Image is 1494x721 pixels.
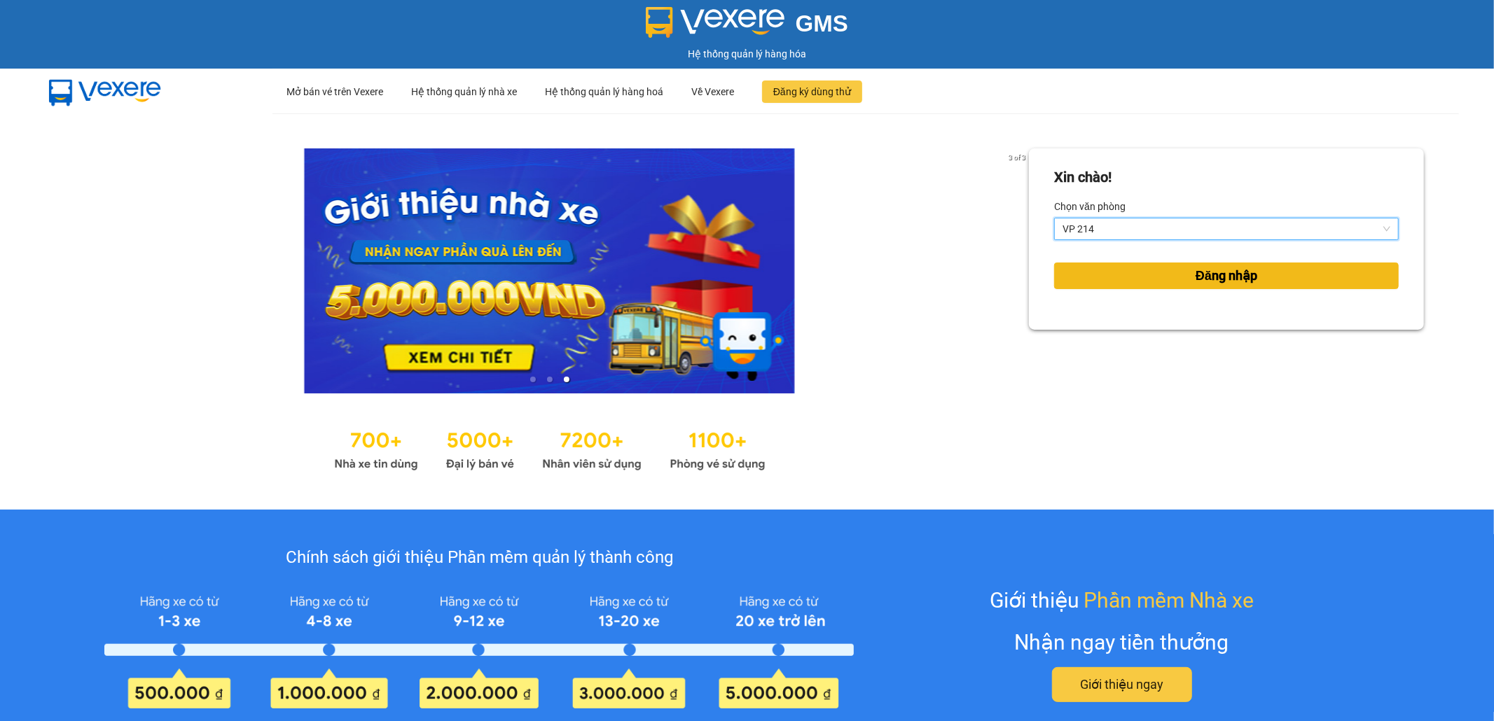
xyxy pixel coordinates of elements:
p: 3 of 3 [1004,148,1029,167]
span: VP 214 [1063,218,1390,239]
span: Phần mềm Nhà xe [1084,584,1254,617]
span: GMS [796,10,848,36]
div: Giới thiệu [990,584,1254,617]
button: Đăng nhập [1054,262,1399,289]
img: mbUUG5Q.png [35,69,175,115]
div: Nhận ngay tiền thưởng [1015,626,1229,659]
a: GMS [646,21,848,32]
li: slide item 1 [530,377,536,382]
label: Chọn văn phòng [1054,195,1126,218]
img: Statistics.png [334,421,766,475]
div: Hệ thống quản lý hàng hóa [4,46,1490,62]
button: previous slide / item [70,148,90,393]
button: Đăng ký dùng thử [762,80,862,103]
li: slide item 2 [547,377,553,382]
button: Giới thiệu ngay [1052,667,1192,702]
button: next slide / item [1009,148,1029,393]
div: Mở bán vé trên Vexere [286,69,383,114]
span: Đăng ký dùng thử [773,84,851,99]
li: slide item 3 [564,377,569,382]
div: Hệ thống quản lý nhà xe [411,69,517,114]
div: Về Vexere [691,69,734,114]
span: Đăng nhập [1196,266,1257,286]
span: Giới thiệu ngay [1080,675,1163,694]
div: Xin chào! [1054,167,1112,188]
div: Hệ thống quản lý hàng hoá [545,69,663,114]
img: policy-intruduce-detail.png [104,589,854,709]
img: logo 2 [646,7,784,38]
div: Chính sách giới thiệu Phần mềm quản lý thành công [104,545,854,571]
